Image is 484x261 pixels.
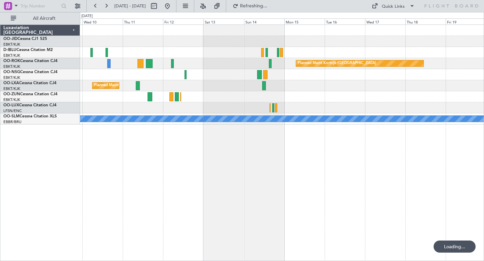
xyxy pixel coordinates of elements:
span: OO-LXA [3,81,19,85]
span: All Aircraft [17,16,71,21]
a: OO-JIDCessna CJ1 525 [3,37,47,41]
input: Trip Number [21,1,59,11]
a: EBKT/KJK [3,86,20,91]
div: Sun 14 [244,18,284,24]
a: EBKT/KJK [3,42,20,47]
button: All Aircraft [7,13,73,24]
a: OO-ROKCessna Citation CJ4 [3,59,57,63]
div: Quick Links [382,3,405,10]
span: OO-SLM [3,114,19,118]
a: OO-SLMCessna Citation XLS [3,114,57,118]
span: OO-ZUN [3,92,20,96]
a: EBKT/KJK [3,64,20,69]
div: Wed 17 [365,18,405,24]
span: OO-JID [3,37,17,41]
span: [DATE] - [DATE] [114,3,146,9]
a: OO-ZUNCessna Citation CJ4 [3,92,57,96]
span: OO-LUX [3,103,19,107]
div: Thu 18 [405,18,446,24]
a: LFSN/ENC [3,108,22,113]
button: Quick Links [368,1,418,11]
span: D-IBLU [3,48,16,52]
div: Mon 15 [284,18,325,24]
span: Refreshing... [240,4,268,8]
div: Thu 11 [123,18,163,24]
span: OO-ROK [3,59,20,63]
a: OO-NSGCessna Citation CJ4 [3,70,57,74]
button: Refreshing... [230,1,270,11]
a: OO-LUXCessna Citation CJ4 [3,103,56,107]
a: EBKT/KJK [3,75,20,80]
span: OO-NSG [3,70,20,74]
div: Planned Maint Kortrijk-[GEOGRAPHIC_DATA] [298,58,376,68]
div: Sat 13 [203,18,244,24]
a: D-IBLUCessna Citation M2 [3,48,53,52]
div: [DATE] [81,13,93,19]
a: EBBR/BRU [3,119,22,124]
div: Planned Maint Kortrijk-[GEOGRAPHIC_DATA] [94,81,172,91]
div: Tue 16 [325,18,365,24]
div: Loading... [434,241,476,253]
a: OO-LXACessna Citation CJ4 [3,81,56,85]
a: EBKT/KJK [3,97,20,102]
div: Fri 12 [163,18,203,24]
a: EBKT/KJK [3,53,20,58]
div: Wed 10 [82,18,123,24]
